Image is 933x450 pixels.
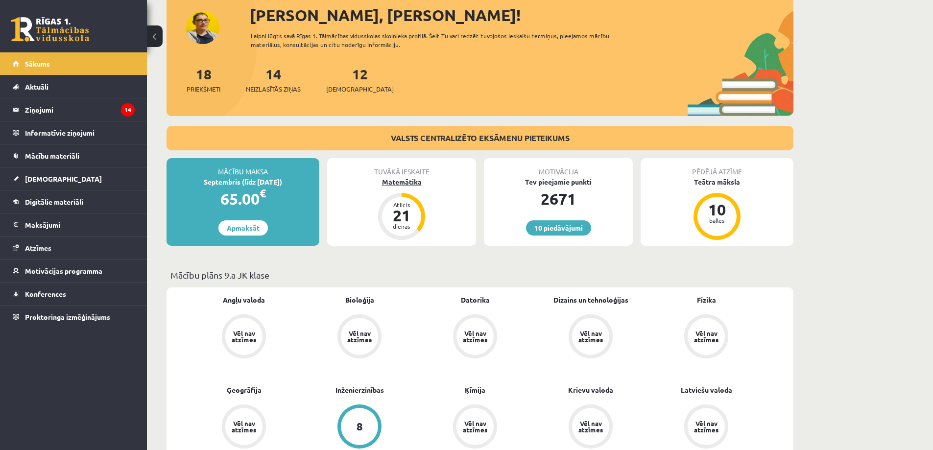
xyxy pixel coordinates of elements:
[697,295,716,305] a: Fizika
[25,98,135,121] legend: Ziņojumi
[246,65,301,94] a: 14Neizlasītās ziņas
[230,330,258,343] div: Vēl nav atzīmes
[577,420,604,433] div: Vēl nav atzīmes
[465,385,485,395] a: Ķīmija
[461,330,489,343] div: Vēl nav atzīmes
[25,266,102,275] span: Motivācijas programma
[227,385,262,395] a: Ģeogrāfija
[681,385,732,395] a: Latviešu valoda
[568,385,613,395] a: Krievu valoda
[533,314,648,360] a: Vēl nav atzīmes
[346,330,373,343] div: Vēl nav atzīmes
[13,213,135,236] a: Maksājumi
[553,295,628,305] a: Dizains un tehnoloģijas
[417,314,533,360] a: Vēl nav atzīmes
[484,177,633,187] div: Tev pieejamie punkti
[230,420,258,433] div: Vēl nav atzīmes
[13,190,135,213] a: Digitālie materiāli
[327,158,476,177] div: Tuvākā ieskaite
[641,177,793,241] a: Teātra māksla 10 balles
[121,103,135,117] i: 14
[13,283,135,305] a: Konferences
[167,177,319,187] div: Septembris (līdz [DATE])
[641,158,793,177] div: Pēdējā atzīme
[335,385,384,395] a: Inženierzinības
[326,84,394,94] span: [DEMOGRAPHIC_DATA]
[250,3,793,27] div: [PERSON_NAME], [PERSON_NAME]!
[577,330,604,343] div: Vēl nav atzīmes
[641,177,793,187] div: Teātra māksla
[251,31,627,49] div: Laipni lūgts savā Rīgas 1. Tālmācības vidusskolas skolnieka profilā. Šeit Tu vari redzēt tuvojošo...
[25,174,102,183] span: [DEMOGRAPHIC_DATA]
[13,260,135,282] a: Motivācijas programma
[327,177,476,187] div: Matemātika
[648,314,764,360] a: Vēl nav atzīmes
[357,421,363,432] div: 8
[187,84,220,94] span: Priekšmeti
[387,208,416,223] div: 21
[387,202,416,208] div: Atlicis
[13,167,135,190] a: [DEMOGRAPHIC_DATA]
[13,121,135,144] a: Informatīvie ziņojumi
[13,75,135,98] a: Aktuāli
[186,314,302,360] a: Vēl nav atzīmes
[693,420,720,433] div: Vēl nav atzīmes
[25,243,51,252] span: Atzīmes
[302,314,417,360] a: Vēl nav atzīmes
[13,144,135,167] a: Mācību materiāli
[13,237,135,259] a: Atzīmes
[327,177,476,241] a: Matemātika Atlicis 21 dienas
[13,52,135,75] a: Sākums
[387,223,416,229] div: dienas
[11,17,89,42] a: Rīgas 1. Tālmācības vidusskola
[25,59,50,68] span: Sākums
[187,65,220,94] a: 18Priekšmeti
[25,121,135,144] legend: Informatīvie ziņojumi
[461,295,490,305] a: Datorika
[702,202,732,217] div: 10
[260,186,266,200] span: €
[25,312,110,321] span: Proktoringa izmēģinājums
[484,187,633,211] div: 2671
[25,197,83,206] span: Digitālie materiāli
[702,217,732,223] div: balles
[218,220,268,236] a: Apmaksāt
[461,420,489,433] div: Vēl nav atzīmes
[223,295,265,305] a: Angļu valoda
[13,306,135,328] a: Proktoringa izmēģinājums
[391,133,570,143] a: VALSTS CENTRALIZĒTO EKSĀMENU PIETEIKUMS
[326,65,394,94] a: 12[DEMOGRAPHIC_DATA]
[167,158,319,177] div: Mācību maksa
[13,98,135,121] a: Ziņojumi14
[484,158,633,177] div: Motivācija
[170,268,789,282] p: Mācību plāns 9.a JK klase
[25,151,79,160] span: Mācību materiāli
[25,82,48,91] span: Aktuāli
[526,220,591,236] a: 10 piedāvājumi
[25,289,66,298] span: Konferences
[25,213,135,236] legend: Maksājumi
[246,84,301,94] span: Neizlasītās ziņas
[345,295,374,305] a: Bioloģija
[167,187,319,211] div: 65.00
[693,330,720,343] div: Vēl nav atzīmes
